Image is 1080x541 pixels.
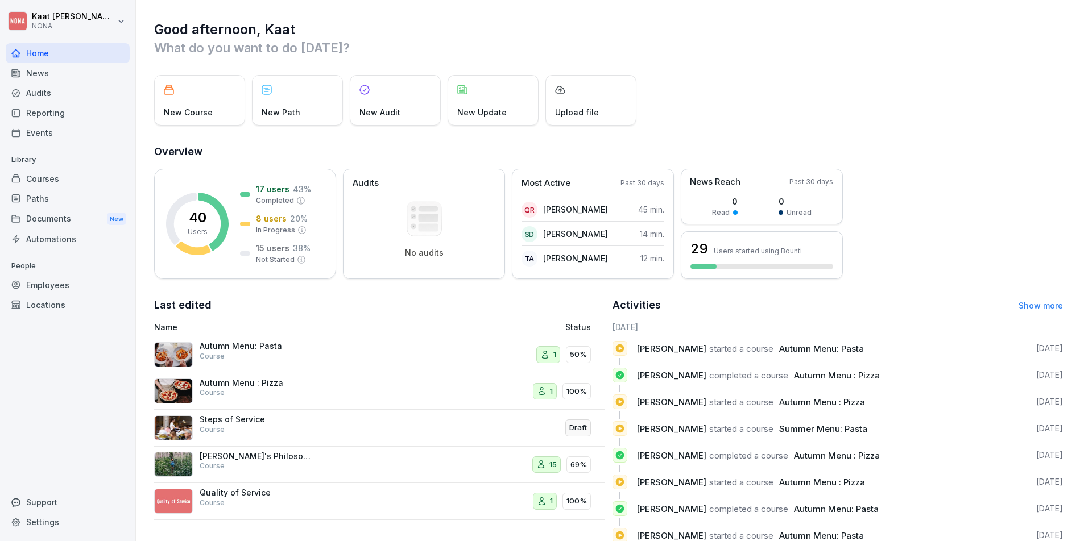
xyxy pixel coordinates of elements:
span: [PERSON_NAME] [636,423,706,434]
p: 15 [549,459,557,471]
div: SD [522,226,537,242]
p: [PERSON_NAME] [543,228,608,240]
a: Audits [6,83,130,103]
p: Autumn Menu : Pizza [200,378,313,388]
p: Course [200,388,225,398]
span: Summer Menu: Pasta [779,423,867,434]
p: Course [200,498,225,508]
h2: Overview [154,144,1063,160]
p: Past 30 days [620,178,664,188]
p: 17 users [256,183,289,195]
span: [PERSON_NAME] [636,343,706,354]
h2: Last edited [154,297,605,313]
p: 69% [570,459,587,471]
div: QR [522,202,537,218]
div: Courses [6,169,130,189]
a: DocumentsNew [6,209,130,230]
p: Name [154,321,436,333]
p: New Update [457,106,507,118]
p: 0 [712,195,738,207]
p: Audits [353,177,379,190]
img: g03mw99o2jwb6tj6u9fgvrr5.png [154,342,193,367]
span: Autumn Menu: Pasta [794,503,879,514]
span: started a course [709,343,773,354]
img: gigntzqtjbmfaqrmkhd4k4h3.png [154,378,193,403]
span: [PERSON_NAME] [636,370,706,381]
p: Users started using Bounti [714,247,802,255]
p: Past 30 days [789,177,833,187]
p: 15 users [256,242,289,254]
h6: [DATE] [613,321,1063,333]
p: No audits [405,248,444,258]
p: Unread [787,207,812,218]
span: started a course [709,397,773,407]
p: 1 [550,386,553,397]
a: Locations [6,295,130,315]
p: [PERSON_NAME]'s Philosophy and Mission [200,451,313,461]
div: New [107,213,126,226]
p: In Progress [256,225,295,235]
div: Documents [6,209,130,230]
span: completed a course [709,450,788,461]
p: New Path [262,106,300,118]
h2: Activities [613,297,661,313]
span: Autumn Menu : Pizza [794,450,880,461]
span: started a course [709,423,773,434]
div: Employees [6,275,130,295]
h1: Good afternoon, Kaat [154,20,1063,39]
a: Quality of ServiceCourse1100% [154,483,605,520]
p: 12 min. [640,252,664,264]
a: Paths [6,189,130,209]
p: [DATE] [1036,343,1063,354]
img: ep21c2igrbh2xhwygamc4fgx.png [154,489,193,514]
p: What do you want to do [DATE]? [154,39,1063,57]
span: [PERSON_NAME] [636,477,706,488]
span: Autumn Menu: Pasta [779,530,864,541]
p: 100% [566,496,587,507]
span: Autumn Menu : Pizza [779,397,865,407]
p: [PERSON_NAME] [543,203,608,215]
p: 100% [566,386,587,397]
p: Draft [569,422,587,434]
a: Settings [6,512,130,532]
a: News [6,63,130,83]
p: 1 [553,349,556,360]
p: 43 % [293,183,311,195]
a: Automations [6,229,130,249]
span: [PERSON_NAME] [636,397,706,407]
p: Course [200,425,225,435]
a: Home [6,43,130,63]
div: TA [522,251,537,267]
span: completed a course [709,370,788,381]
a: [PERSON_NAME]'s Philosophy and MissionCourse1569% [154,447,605,484]
span: started a course [709,477,773,488]
p: [DATE] [1036,369,1063,381]
h3: 29 [690,239,708,259]
p: 20 % [290,213,308,224]
p: [DATE] [1036,396,1063,407]
p: [DATE] [1036,503,1063,514]
p: Quality of Service [200,488,313,498]
span: [PERSON_NAME] [636,450,706,461]
a: Show more [1019,301,1063,310]
p: Read [712,207,730,218]
span: started a course [709,530,773,541]
a: Steps of ServiceCourseDraft [154,410,605,447]
p: 0 [779,195,812,207]
a: Autumn Menu : PizzaCourse1100% [154,373,605,410]
p: Users [188,227,208,237]
p: Completed [256,195,294,206]
p: 1 [550,496,553,507]
p: News Reach [690,176,740,189]
p: [DATE] [1036,530,1063,541]
p: Library [6,151,130,169]
p: Course [200,351,225,361]
p: Status [565,321,591,333]
a: Events [6,123,130,143]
